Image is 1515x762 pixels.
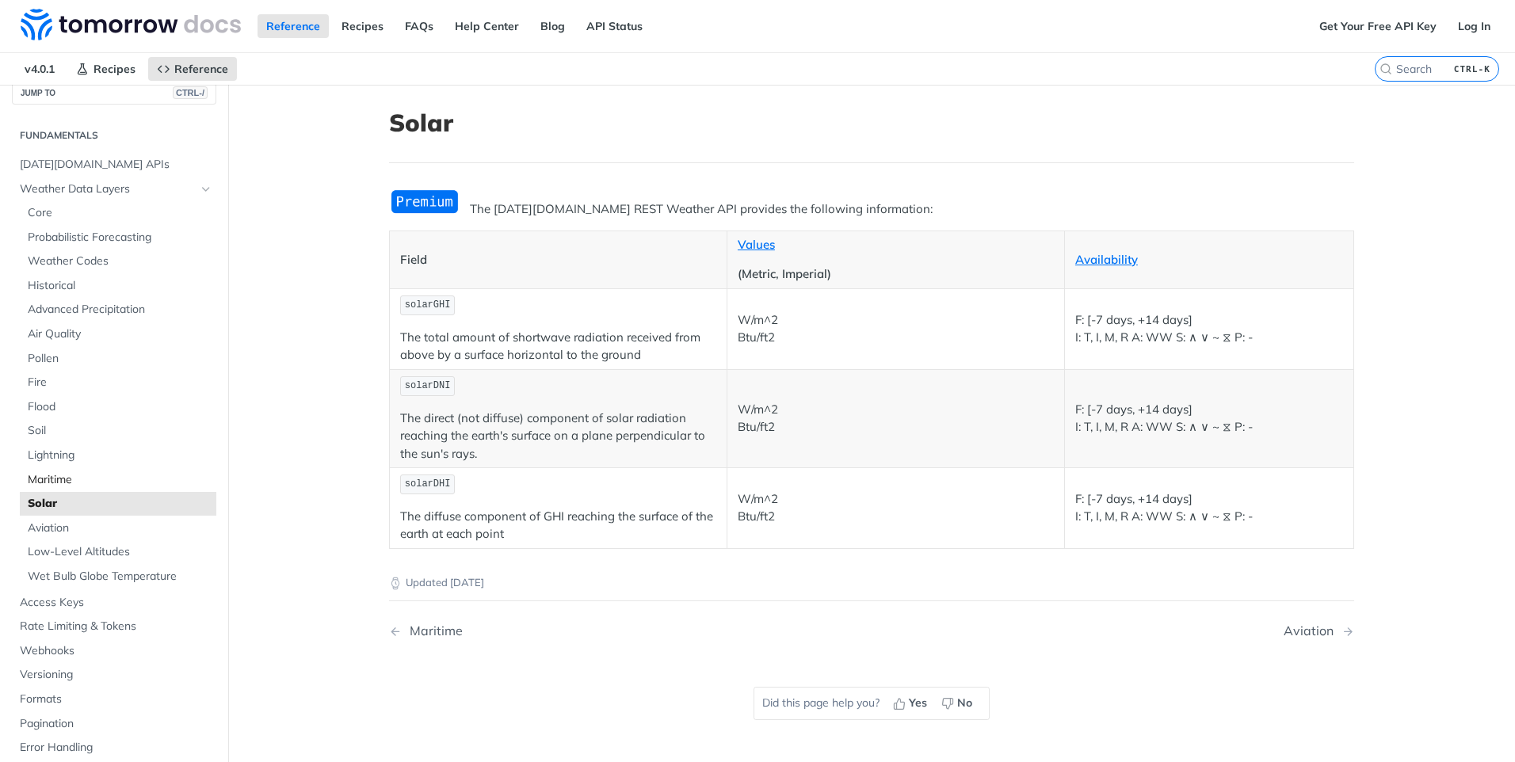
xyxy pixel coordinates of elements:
[738,265,1054,284] p: (Metric, Imperial)
[389,623,803,638] a: Previous Page: Maritime
[532,14,574,38] a: Blog
[148,57,237,81] a: Reference
[389,109,1354,137] h1: Solar
[20,540,216,564] a: Low-Level Altitudes
[400,508,716,543] p: The diffuse component of GHI reaching the surface of the earth at each point
[20,619,212,634] span: Rate Limiting & Tokens
[446,14,528,38] a: Help Center
[28,326,212,342] span: Air Quality
[936,692,981,715] button: No
[20,468,216,492] a: Maritime
[20,298,216,322] a: Advanced Precipitation
[389,608,1354,654] nav: Pagination Controls
[28,375,212,391] span: Fire
[1075,401,1343,436] p: F: [-7 days, +14 days] I: T, I, M, R A: WW S: ∧ ∨ ~ ⧖ P: -
[20,274,216,298] a: Historical
[28,544,212,560] span: Low-Level Altitudes
[173,86,208,99] span: CTRL-/
[20,492,216,516] a: Solar
[20,643,212,659] span: Webhooks
[1311,14,1445,38] a: Get Your Free API Key
[28,399,212,415] span: Flood
[28,351,212,367] span: Pollen
[28,230,212,246] span: Probabilistic Forecasting
[1380,63,1392,75] svg: Search
[200,183,212,196] button: Hide subpages for Weather Data Layers
[28,448,212,463] span: Lightning
[12,615,216,638] a: Rate Limiting & Tokens
[20,157,212,173] span: [DATE][DOMAIN_NAME] APIs
[1450,61,1494,77] kbd: CTRL-K
[20,740,212,756] span: Error Handling
[738,311,1054,347] p: W/m^2 Btu/ft2
[28,302,212,318] span: Advanced Precipitation
[28,278,212,294] span: Historical
[28,205,212,221] span: Core
[400,329,716,364] p: The total amount of shortwave radiation received from above by a surface horizontal to the ground
[12,663,216,687] a: Versioning
[12,81,216,105] button: JUMP TOCTRL-/
[20,595,212,611] span: Access Keys
[28,496,212,512] span: Solar
[20,419,216,443] a: Soil
[258,14,329,38] a: Reference
[400,410,716,463] p: The direct (not diffuse) component of solar radiation reaching the earth's surface on a plane per...
[1075,252,1138,267] a: Availability
[20,716,212,732] span: Pagination
[1449,14,1499,38] a: Log In
[405,478,451,490] span: solarDHI
[1284,623,1354,638] a: Next Page: Aviation
[20,201,216,225] a: Core
[333,14,392,38] a: Recipes
[20,692,212,707] span: Formats
[20,322,216,346] a: Air Quality
[20,250,216,273] a: Weather Codes
[20,347,216,371] a: Pollen
[1075,490,1343,526] p: F: [-7 days, +14 days] I: T, I, M, R A: WW S: ∧ ∨ ~ ⧖ P: -
[174,62,228,76] span: Reference
[28,472,212,488] span: Maritime
[400,251,716,269] p: Field
[20,371,216,394] a: Fire
[402,623,463,638] div: Maritime
[28,253,212,269] span: Weather Codes
[738,237,775,252] a: Values
[20,181,196,197] span: Weather Data Layers
[12,128,216,143] h2: Fundamentals
[20,226,216,250] a: Probabilistic Forecasting
[28,423,212,439] span: Soil
[396,14,442,38] a: FAQs
[20,444,216,467] a: Lightning
[1284,623,1341,638] div: Aviation
[16,57,63,81] span: v4.0.1
[67,57,144,81] a: Recipes
[20,667,212,683] span: Versioning
[20,516,216,540] a: Aviation
[738,401,1054,436] p: W/m^2 Btu/ft2
[93,62,135,76] span: Recipes
[754,687,990,720] div: Did this page help you?
[20,395,216,419] a: Flood
[12,712,216,736] a: Pagination
[887,692,936,715] button: Yes
[12,639,216,663] a: Webhooks
[12,177,216,201] a: Weather Data LayersHide subpages for Weather Data Layers
[28,520,212,536] span: Aviation
[12,736,216,760] a: Error Handling
[405,299,451,311] span: solarGHI
[12,591,216,615] a: Access Keys
[389,575,1354,591] p: Updated [DATE]
[957,695,972,711] span: No
[20,565,216,589] a: Wet Bulb Globe Temperature
[21,9,241,40] img: Tomorrow.io Weather API Docs
[738,490,1054,526] p: W/m^2 Btu/ft2
[12,153,216,177] a: [DATE][DOMAIN_NAME] APIs
[405,380,451,391] span: solarDNI
[578,14,651,38] a: API Status
[12,688,216,711] a: Formats
[28,569,212,585] span: Wet Bulb Globe Temperature
[389,200,1354,219] p: The [DATE][DOMAIN_NAME] REST Weather API provides the following information:
[1075,311,1343,347] p: F: [-7 days, +14 days] I: T, I, M, R A: WW S: ∧ ∨ ~ ⧖ P: -
[909,695,927,711] span: Yes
